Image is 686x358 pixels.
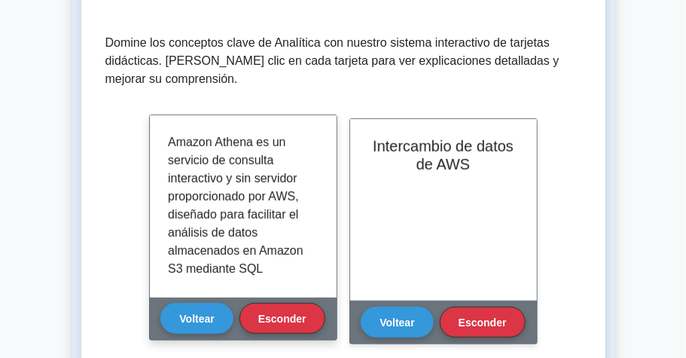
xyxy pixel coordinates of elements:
font: Domine los conceptos clave de Analítica con nuestro sistema interactivo de tarjetas didácticas. [... [105,36,559,85]
font: Esconder [459,317,507,329]
button: Esconder [239,303,325,333]
font: Intercambio de datos de AWS [373,138,514,173]
font: Voltear [380,317,414,329]
button: Voltear [361,307,433,337]
button: Voltear [160,303,233,333]
font: Esconder [258,313,306,325]
button: Esconder [440,307,526,337]
font: Voltear [179,313,214,325]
